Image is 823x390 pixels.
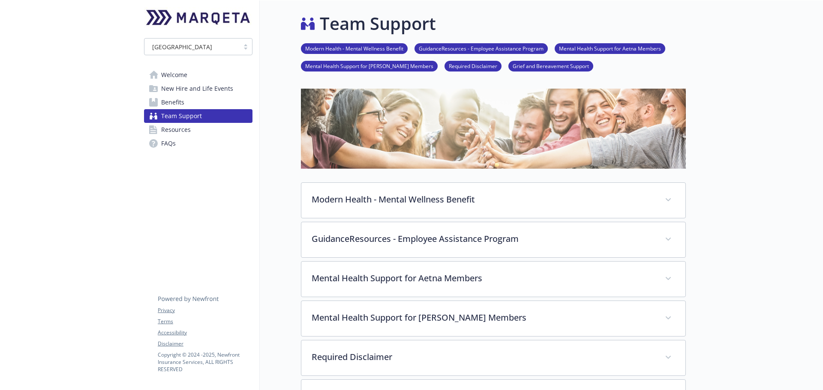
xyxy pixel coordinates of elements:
[312,272,655,285] p: Mental Health Support for Aetna Members
[301,340,685,375] div: Required Disclaimer
[158,340,252,348] a: Disclaimer
[152,42,212,51] span: [GEOGRAPHIC_DATA]
[144,68,252,82] a: Welcome
[144,123,252,137] a: Resources
[301,301,685,336] div: Mental Health Support for [PERSON_NAME] Members
[144,95,252,109] a: Benefits
[158,329,252,336] a: Accessibility
[158,318,252,325] a: Terms
[301,44,408,52] a: Modern Health - Mental Wellness Benefit
[301,262,685,297] div: Mental Health Support for Aetna Members
[312,311,655,324] p: Mental Health Support for [PERSON_NAME] Members
[445,62,502,70] a: Required Disclaimer
[158,307,252,314] a: Privacy
[555,44,665,52] a: Mental Health Support for Aetna Members
[161,123,191,137] span: Resources
[144,82,252,95] a: New Hire and Life Events
[312,193,655,206] p: Modern Health - Mental Wellness Benefit
[144,109,252,123] a: Team Support
[301,222,685,257] div: GuidanceResources - Employee Assistance Program
[320,11,436,36] h1: Team Support
[158,351,252,373] p: Copyright © 2024 - 2025 , Newfront Insurance Services, ALL RIGHTS RESERVED
[161,82,233,95] span: New Hire and Life Events
[149,42,235,51] span: [GEOGRAPHIC_DATA]
[161,68,187,82] span: Welcome
[301,89,686,169] img: team support page banner
[301,62,438,70] a: Mental Health Support for [PERSON_NAME] Members
[508,62,593,70] a: Grief and Bereavement Support
[161,137,176,150] span: FAQs
[144,137,252,150] a: FAQs
[161,109,202,123] span: Team Support
[301,183,685,218] div: Modern Health - Mental Wellness Benefit
[312,232,655,245] p: GuidanceResources - Employee Assistance Program
[312,351,655,363] p: Required Disclaimer
[415,44,548,52] a: GuidanceResources - Employee Assistance Program
[161,95,184,109] span: Benefits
